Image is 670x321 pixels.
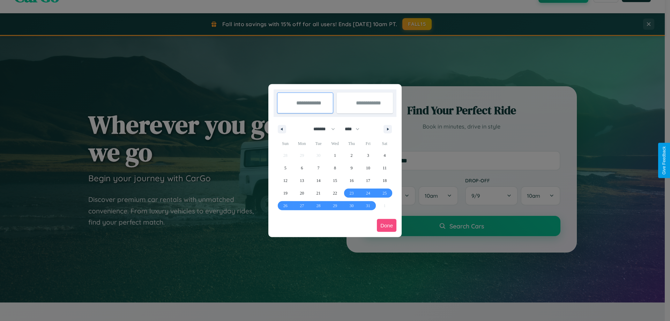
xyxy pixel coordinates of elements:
span: 25 [382,187,387,199]
button: 7 [310,162,327,174]
button: 6 [293,162,310,174]
button: 4 [377,149,393,162]
span: 18 [382,174,387,187]
button: 14 [310,174,327,187]
button: 10 [360,162,376,174]
span: 6 [301,162,303,174]
div: Give Feedback [662,146,667,175]
span: 28 [317,199,321,212]
span: 14 [317,174,321,187]
button: 12 [277,174,293,187]
span: 3 [367,149,369,162]
span: 19 [283,187,288,199]
button: 19 [277,187,293,199]
span: 13 [300,174,304,187]
span: Sat [377,138,393,149]
button: 20 [293,187,310,199]
span: Mon [293,138,310,149]
button: 29 [327,199,343,212]
button: 17 [360,174,376,187]
span: Tue [310,138,327,149]
span: 8 [334,162,336,174]
span: 9 [350,162,352,174]
span: 15 [333,174,337,187]
button: 3 [360,149,376,162]
button: 21 [310,187,327,199]
span: 17 [366,174,370,187]
span: 5 [284,162,286,174]
span: Wed [327,138,343,149]
button: 15 [327,174,343,187]
button: 26 [277,199,293,212]
span: 11 [382,162,387,174]
span: 10 [366,162,370,174]
button: 5 [277,162,293,174]
button: 11 [377,162,393,174]
span: Fri [360,138,376,149]
button: 23 [343,187,360,199]
span: 20 [300,187,304,199]
span: 22 [333,187,337,199]
span: 31 [366,199,370,212]
button: 18 [377,174,393,187]
span: 21 [317,187,321,199]
button: 16 [343,174,360,187]
span: Thu [343,138,360,149]
span: 30 [349,199,353,212]
span: 23 [349,187,353,199]
button: 1 [327,149,343,162]
button: 27 [293,199,310,212]
button: 2 [343,149,360,162]
button: 9 [343,162,360,174]
span: Sun [277,138,293,149]
span: 16 [349,174,353,187]
button: 31 [360,199,376,212]
button: 24 [360,187,376,199]
span: 26 [283,199,288,212]
span: 29 [333,199,337,212]
span: 12 [283,174,288,187]
span: 4 [384,149,386,162]
span: 27 [300,199,304,212]
button: 25 [377,187,393,199]
span: 24 [366,187,370,199]
button: 28 [310,199,327,212]
span: 7 [318,162,320,174]
button: 13 [293,174,310,187]
button: 8 [327,162,343,174]
button: 22 [327,187,343,199]
span: 1 [334,149,336,162]
button: 30 [343,199,360,212]
span: 2 [350,149,352,162]
button: Done [377,219,396,232]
